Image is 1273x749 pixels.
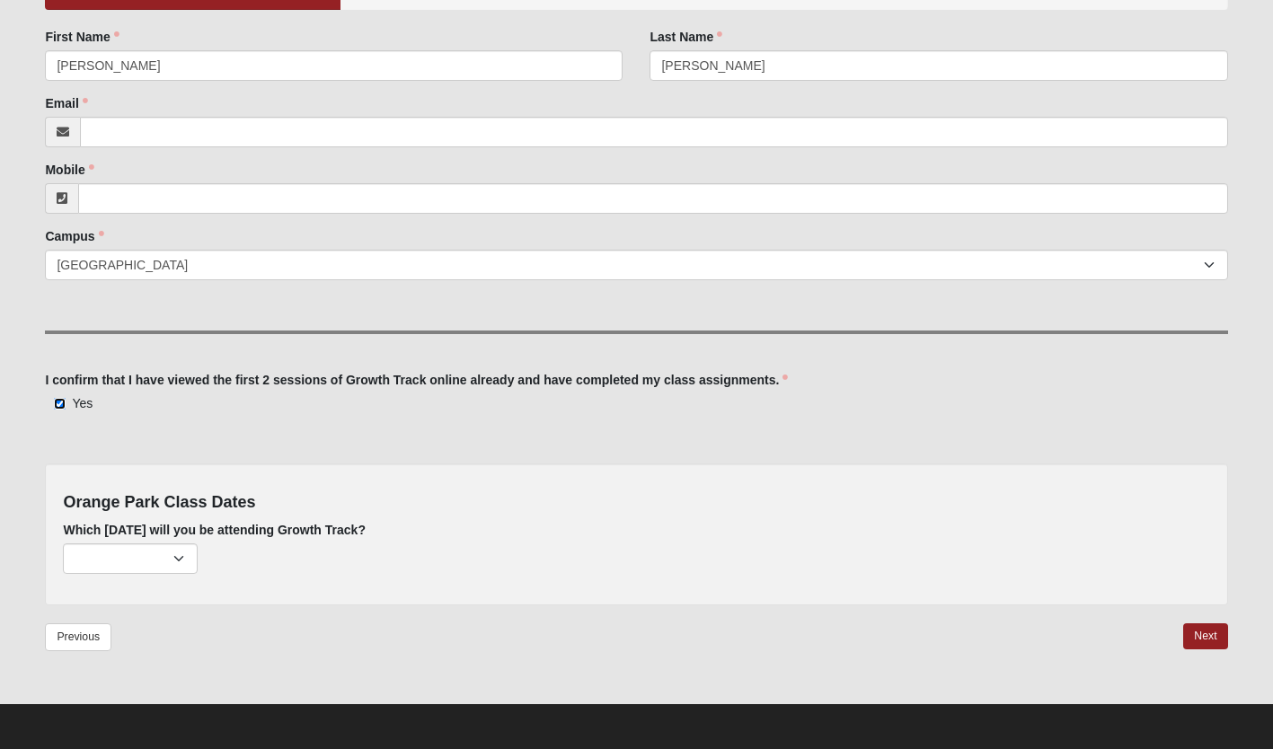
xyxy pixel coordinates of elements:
label: First Name [45,28,119,46]
label: Campus [45,227,103,245]
a: Previous [45,623,111,651]
span: Yes [72,396,93,410]
h4: Orange Park Class Dates [63,493,1209,513]
label: Email [45,94,87,112]
input: Yes [54,398,66,410]
label: Last Name [650,28,722,46]
label: Which [DATE] will you be attending Growth Track? [63,521,366,539]
label: I confirm that I have viewed the first 2 sessions of Growth Track online already and have complet... [45,371,788,389]
a: Next [1183,623,1227,649]
label: Mobile [45,161,93,179]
